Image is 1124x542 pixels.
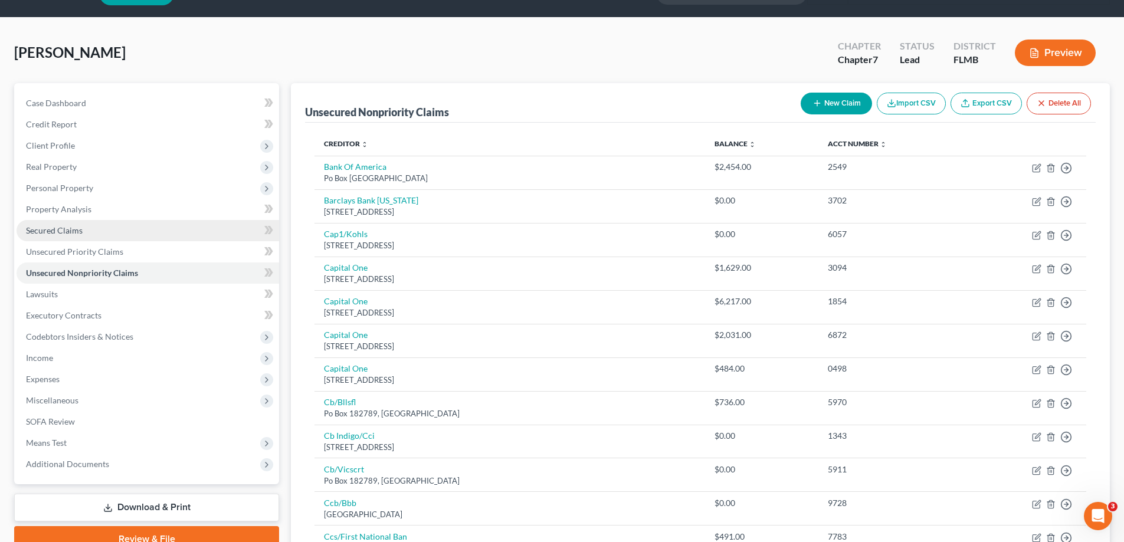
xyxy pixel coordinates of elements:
span: SOFA Review [26,416,75,426]
div: [STREET_ADDRESS] [324,206,695,218]
a: Capital One [324,262,368,272]
div: Chapter [838,53,881,67]
a: Cb/Vicscrt [324,464,364,474]
div: [STREET_ADDRESS] [324,307,695,318]
div: 5911 [828,464,956,475]
a: Ccb/Bbb [324,498,356,508]
span: Personal Property [26,183,93,193]
a: Executory Contracts [17,305,279,326]
div: 6872 [828,329,956,341]
button: New Claim [801,93,872,114]
a: Ccs/First National Ban [324,531,407,541]
button: Delete All [1027,93,1091,114]
span: [PERSON_NAME] [14,44,126,61]
a: Barclays Bank [US_STATE] [324,195,418,205]
span: Executory Contracts [26,310,101,320]
span: 3 [1108,502,1118,511]
div: $0.00 [715,430,810,442]
a: Acct Number unfold_more [828,139,887,148]
span: Expenses [26,374,60,384]
span: Additional Documents [26,459,109,469]
a: Lawsuits [17,284,279,305]
span: Income [26,353,53,363]
span: Case Dashboard [26,98,86,108]
span: Client Profile [26,140,75,150]
span: Real Property [26,162,77,172]
div: 1343 [828,430,956,442]
div: $6,217.00 [715,295,810,307]
div: 3094 [828,262,956,274]
div: Po Box [GEOGRAPHIC_DATA] [324,173,695,184]
a: SOFA Review [17,411,279,432]
div: Chapter [838,40,881,53]
span: Lawsuits [26,289,58,299]
div: Po Box 182789, [GEOGRAPHIC_DATA] [324,408,695,419]
a: Cap1/Kohls [324,229,368,239]
div: FLMB [953,53,996,67]
a: Balance unfold_more [715,139,756,148]
a: Credit Report [17,114,279,135]
div: Unsecured Nonpriority Claims [305,105,449,119]
div: [STREET_ADDRESS] [324,375,695,386]
a: Capital One [324,296,368,306]
div: 1854 [828,295,956,307]
i: unfold_more [361,141,368,148]
a: Cb/Bllsfl [324,397,356,407]
div: 3702 [828,195,956,206]
div: Status [900,40,935,53]
a: Download & Print [14,494,279,521]
div: District [953,40,996,53]
div: [STREET_ADDRESS] [324,274,695,285]
button: Import CSV [877,93,946,114]
a: Unsecured Priority Claims [17,241,279,262]
button: Preview [1015,40,1096,66]
a: Cb Indigo/Cci [324,431,375,441]
iframe: Intercom live chat [1084,502,1112,530]
a: Export CSV [951,93,1022,114]
div: $736.00 [715,396,810,408]
div: [STREET_ADDRESS] [324,240,695,251]
i: unfold_more [749,141,756,148]
a: Secured Claims [17,220,279,241]
div: [STREET_ADDRESS] [324,442,695,453]
div: Po Box 182789, [GEOGRAPHIC_DATA] [324,475,695,487]
div: 6057 [828,228,956,240]
div: [GEOGRAPHIC_DATA] [324,509,695,520]
span: Property Analysis [26,204,91,214]
span: Unsecured Nonpriority Claims [26,268,138,278]
div: 2549 [828,161,956,173]
div: $1,629.00 [715,262,810,274]
div: $484.00 [715,363,810,375]
a: Capital One [324,330,368,340]
span: Secured Claims [26,225,83,235]
div: 5970 [828,396,956,408]
span: 7 [873,54,878,65]
span: Codebtors Insiders & Notices [26,331,133,341]
a: Capital One [324,363,368,373]
span: Credit Report [26,119,77,129]
a: Unsecured Nonpriority Claims [17,262,279,284]
div: 9728 [828,497,956,509]
span: Unsecured Priority Claims [26,247,123,257]
a: Property Analysis [17,199,279,220]
div: $0.00 [715,195,810,206]
span: Means Test [26,438,67,448]
div: $0.00 [715,464,810,475]
span: Miscellaneous [26,395,78,405]
div: Lead [900,53,935,67]
i: unfold_more [880,141,887,148]
a: Creditor unfold_more [324,139,368,148]
div: $2,454.00 [715,161,810,173]
a: Case Dashboard [17,93,279,114]
div: $0.00 [715,497,810,509]
div: [STREET_ADDRESS] [324,341,695,352]
div: $2,031.00 [715,329,810,341]
a: Bank Of America [324,162,386,172]
div: $0.00 [715,228,810,240]
div: 0498 [828,363,956,375]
